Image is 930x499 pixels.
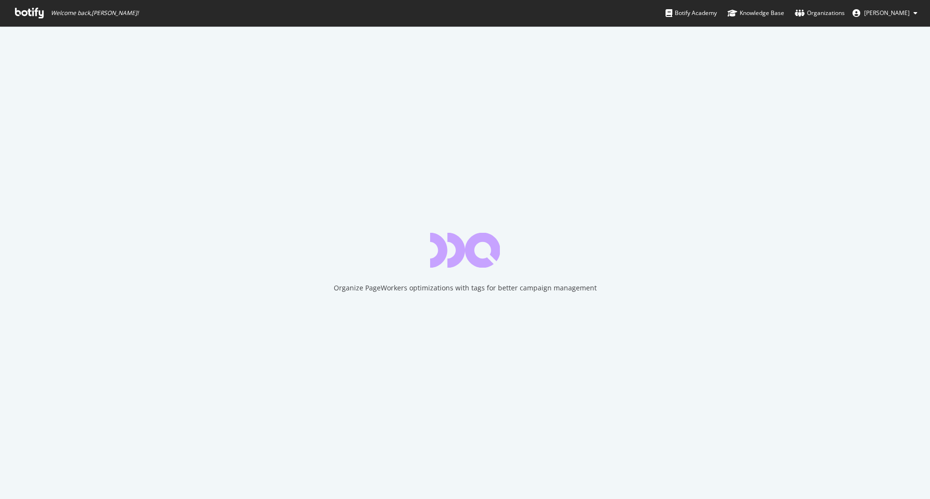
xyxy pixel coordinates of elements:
[845,5,925,21] button: [PERSON_NAME]
[666,8,717,18] div: Botify Academy
[728,8,784,18] div: Knowledge Base
[864,9,910,17] span: Megan Medaris
[51,9,139,17] span: Welcome back, [PERSON_NAME] !
[334,283,597,293] div: Organize PageWorkers optimizations with tags for better campaign management
[430,233,500,268] div: animation
[795,8,845,18] div: Organizations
